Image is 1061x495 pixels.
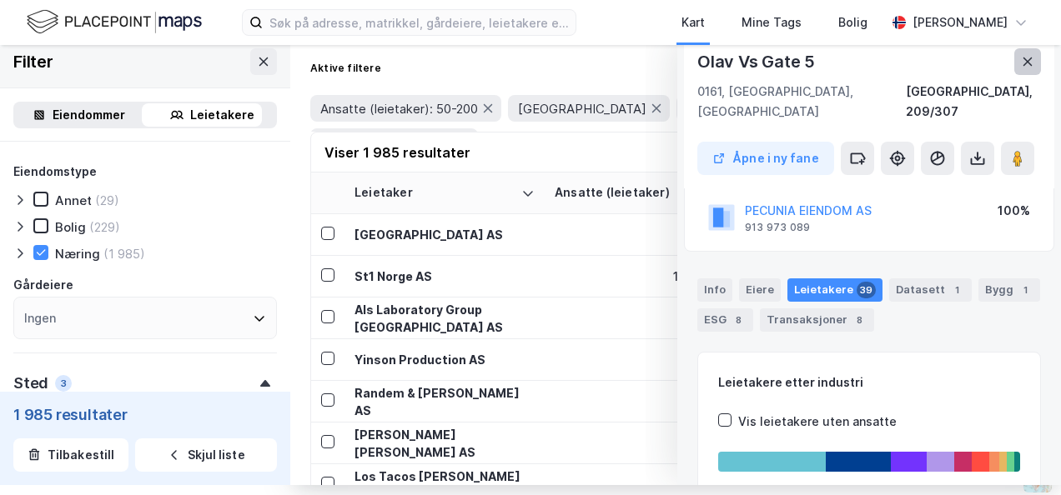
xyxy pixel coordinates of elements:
div: Viser 1 985 resultater [324,142,470,162]
div: Sted [13,373,48,393]
iframe: Chat Widget [978,415,1061,495]
div: Næring [55,246,100,262]
div: ESG [697,308,753,332]
div: Ansatte (leietaker) [555,185,673,201]
div: Eiendomstype [13,162,97,182]
div: Bygg [978,278,1040,302]
div: Kontrollprogram for chat [978,415,1061,495]
div: 913 973 089 [745,221,810,234]
div: Info [697,278,732,302]
div: Bolig [55,219,86,235]
span: Ansatte (leietaker): 50-200 [320,101,478,117]
div: 39 [857,282,876,298]
div: [PERSON_NAME] [913,12,1008,32]
div: 0161, [GEOGRAPHIC_DATA], [GEOGRAPHIC_DATA] [697,82,906,122]
div: Aktive filtere [310,62,381,75]
div: Kart [681,12,705,32]
div: 100% [998,201,1030,221]
div: 78 [555,226,693,243]
div: Eiere [739,278,781,302]
div: 71 [555,351,693,368]
button: Skjul liste [135,438,277,472]
button: 2 mer [485,131,531,152]
div: Filter [13,48,53,75]
div: 1 [948,282,965,298]
div: Gårdeiere [13,275,73,295]
div: Leietakere [190,105,254,125]
div: (1 985) [103,246,145,262]
span: [GEOGRAPHIC_DATA] [518,101,646,117]
button: Tilbakestill [13,438,128,472]
div: [GEOGRAPHIC_DATA], 209/307 [906,82,1041,122]
div: St1 Norge AS [355,267,535,285]
div: Vis leietakere uten ansatte [738,412,897,432]
button: Åpne i ny fane [697,142,834,175]
div: Randem & [PERSON_NAME] AS [355,384,535,419]
div: Als Laboratory Group [GEOGRAPHIC_DATA] AS [355,301,535,336]
div: Bolig [838,12,867,32]
div: 58 [555,309,693,327]
div: 127 [555,267,693,285]
div: 51 [555,434,693,452]
div: 3 [55,375,72,392]
div: Annet [55,192,92,208]
img: logo.f888ab2527a4732fd821a326f86c7f29.svg [27,7,202,37]
div: Leietaker [355,185,515,201]
div: Datasett [889,278,972,302]
div: Eiendommer [53,105,125,125]
div: Olav Vs Gate 5 [697,48,818,75]
div: 1 [1017,282,1033,298]
div: 58 [555,476,693,493]
div: Mine Tags [742,12,802,32]
div: Yinson Production AS [355,351,535,368]
div: Leietakere etter industri [718,372,1020,392]
div: Ingen [24,308,56,328]
div: [GEOGRAPHIC_DATA] AS [355,226,535,243]
div: (29) [95,192,119,208]
div: (229) [89,219,120,235]
div: 88 [555,392,693,410]
div: Transaksjoner [760,308,874,332]
div: [PERSON_NAME] [PERSON_NAME] AS [355,426,535,461]
input: Søk på adresse, matrikkel, gårdeiere, leietakere eller personer [263,10,576,35]
div: 8 [851,312,867,328]
div: 1 985 resultater [13,405,277,425]
div: 8 [730,312,747,328]
div: Leietakere [787,278,882,302]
